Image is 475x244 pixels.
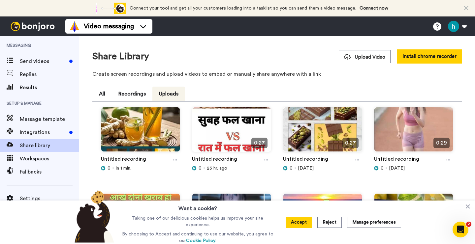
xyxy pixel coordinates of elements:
span: Fallbacks [20,168,79,176]
button: Manage preferences [347,217,401,228]
a: Cookie Policy [186,238,215,243]
span: Connect your tool and get all your customers loading into a tasklist so you can send them a video... [130,6,356,11]
a: Untitled recording [374,155,419,165]
span: Share library [20,142,79,149]
img: f7aff087-42d0-46b3-9651-97b0522d3924_thumbnail_source_1758080386.jpg [101,107,180,157]
img: 5c998328-41ee-472e-859c-e9eb55867133_thumbnail_source_1757735615.jpg [101,194,180,243]
span: Settings [20,195,79,203]
img: vm-color.svg [69,21,80,32]
span: Workspaces [20,155,79,163]
span: Replies [20,70,79,78]
span: 0 [108,165,111,172]
p: Create screen recordings and upload videos to embed or manually share anywhere with a link [92,70,462,78]
button: All [92,87,112,101]
h3: Want a cookie? [178,201,217,212]
button: Accept [286,217,312,228]
a: Untitled recording [192,155,237,165]
img: 07573a91-5170-462a-96b0-5cefcba512c9_thumbnail_source_1757823721.jpg [374,107,453,157]
div: [DATE] [283,165,362,172]
img: 19471126-61ec-42b3-8357-7aae85f90ba0_thumbnail_source_1757476055.jpg [374,194,453,243]
span: Integrations [20,128,67,136]
span: 0:27 [251,138,268,148]
img: 67085eae-81e3-4546-a831-a9bcffeed7c0_thumbnail_source_1757563115.jpg [283,194,362,243]
span: Message template [20,115,79,123]
div: [DATE] [374,165,453,172]
span: Upload Video [344,54,385,61]
div: 23 hr. ago [192,165,271,172]
span: 0 [199,165,202,172]
a: Connect now [360,6,388,11]
button: Uploads [152,87,185,101]
a: Untitled recording [101,155,146,165]
img: 45cc634f-722f-4c03-b540-6e99bf1b040a_thumbnail_source_1757907836.jpg [283,107,362,157]
button: Recordings [112,87,152,101]
span: 0:27 [342,138,359,148]
span: Results [20,84,79,92]
img: 42fa1b15-91b1-49a5-9579-08a4087b824b_thumbnail_source_1757993993.jpg [192,107,271,157]
button: Reject [317,217,342,228]
p: Taking one of our delicious cookies helps us improve your site experience. [120,215,275,228]
img: bear-with-cookie.png [69,190,117,243]
span: 0 [290,165,293,172]
iframe: Intercom live chat [453,222,468,237]
span: 2 [466,222,471,227]
img: 6e07e68b-ce64-4d15-bd42-4fc0fc4ffa4a_thumbnail_source_1757657579.jpg [192,194,271,243]
img: bj-logo-header-white.svg [8,22,57,31]
a: Untitled recording [283,155,328,165]
p: By choosing to Accept and continuing to use our website, you agree to our . [120,231,275,244]
span: Video messaging [84,22,134,31]
span: Send videos [20,57,67,65]
div: in 1 min. [101,165,180,172]
button: Install chrome recorder [397,49,462,64]
h1: Share Library [92,51,149,62]
div: animation [90,3,126,14]
span: 0 [381,165,384,172]
button: Upload Video [339,50,391,63]
span: 0:29 [433,138,450,148]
